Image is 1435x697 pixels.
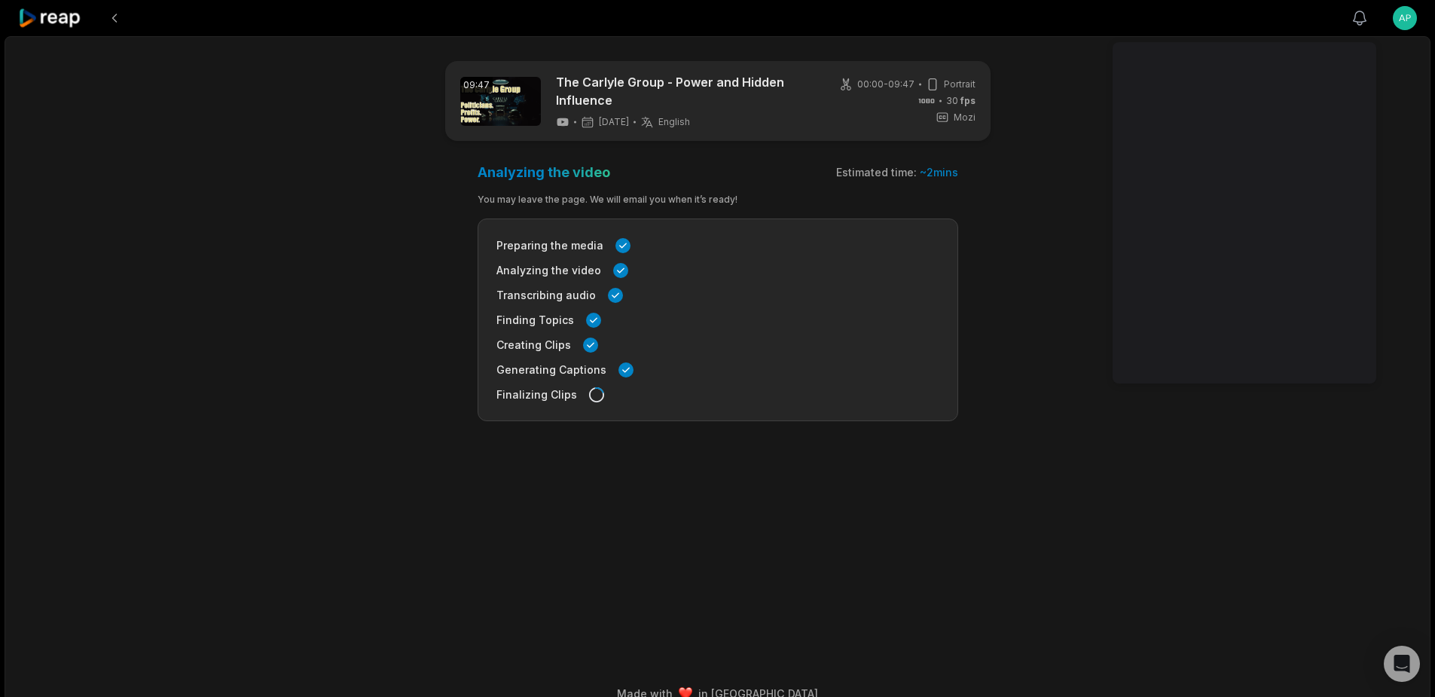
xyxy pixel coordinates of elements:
div: Estimated time: [836,165,958,180]
div: Open Intercom Messenger [1384,646,1420,682]
span: Finding Topics [496,312,574,328]
span: ~ 2 mins [920,166,958,179]
span: Transcribing audio [496,287,596,303]
span: English [658,116,690,128]
span: [DATE] [599,116,629,128]
h3: Analyzing the video [478,164,610,181]
span: Analyzing the video [496,262,601,278]
span: Finalizing Clips [496,387,577,402]
span: Preparing the media [496,237,603,253]
span: Creating Clips [496,337,571,353]
span: Portrait [944,78,975,91]
div: You may leave the page. We will email you when it’s ready! [478,193,958,206]
span: Mozi [954,111,975,124]
span: 00:00 - 09:47 [857,78,914,91]
a: The Carlyle Group - Power and Hidden Influence [556,73,816,109]
span: fps [960,95,975,106]
span: Generating Captions [496,362,606,378]
span: 30 [946,94,975,108]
